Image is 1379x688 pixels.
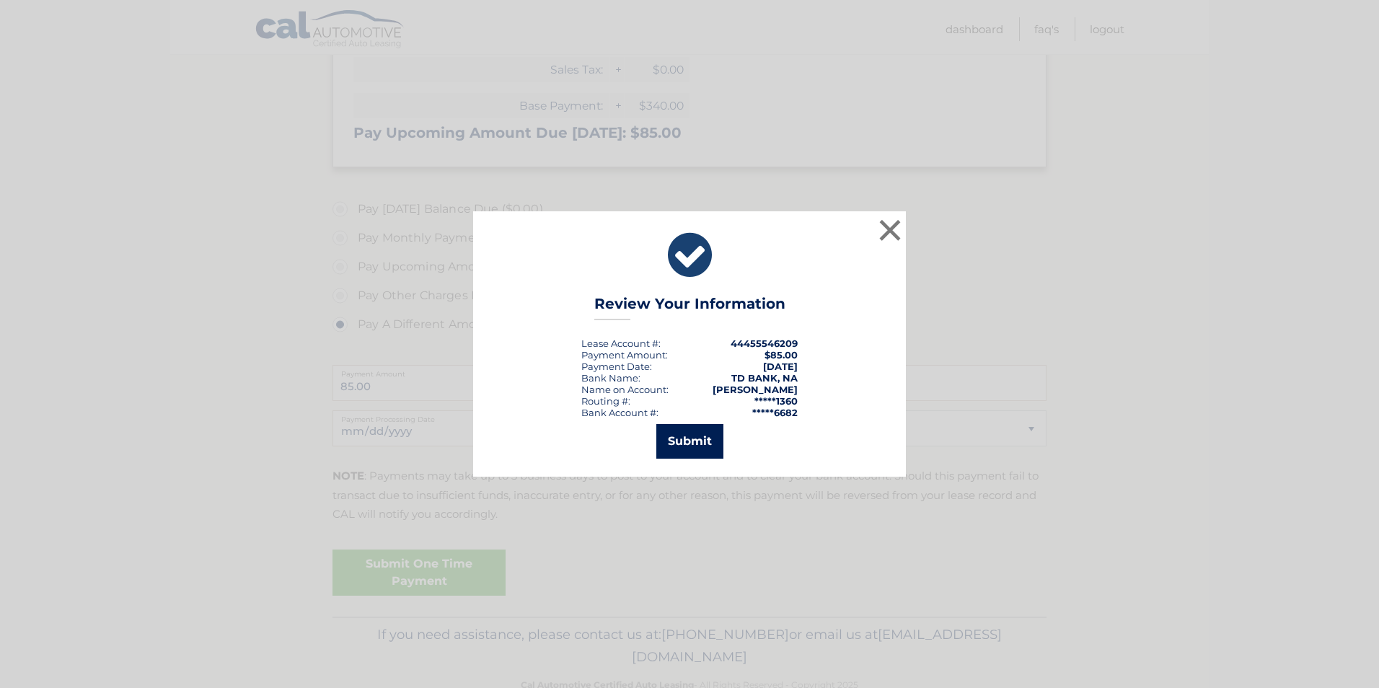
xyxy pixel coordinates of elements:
[581,372,640,384] div: Bank Name:
[581,384,669,395] div: Name on Account:
[581,361,650,372] span: Payment Date
[731,372,798,384] strong: TD BANK, NA
[594,295,785,320] h3: Review Your Information
[581,338,661,349] div: Lease Account #:
[581,361,652,372] div: :
[731,338,798,349] strong: 44455546209
[581,407,658,418] div: Bank Account #:
[581,349,668,361] div: Payment Amount:
[656,424,723,459] button: Submit
[581,395,630,407] div: Routing #:
[763,361,798,372] span: [DATE]
[765,349,798,361] span: $85.00
[713,384,798,395] strong: [PERSON_NAME]
[876,216,904,244] button: ×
